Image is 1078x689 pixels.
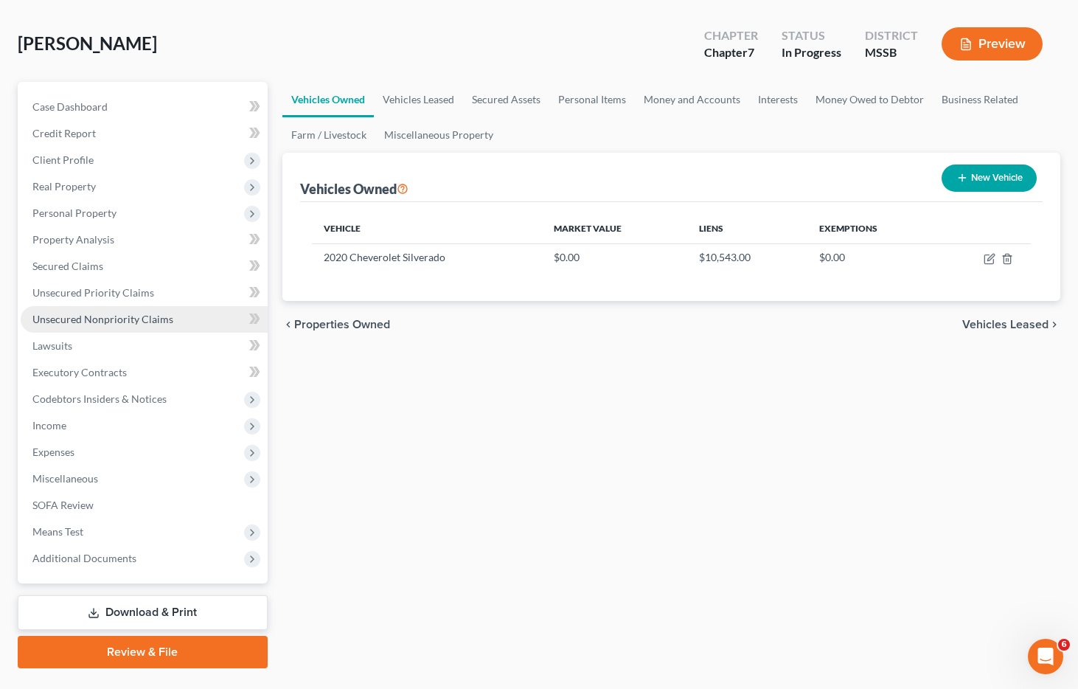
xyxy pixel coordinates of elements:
[32,207,117,219] span: Personal Property
[282,319,390,330] button: chevron_left Properties Owned
[32,100,108,113] span: Case Dashboard
[942,165,1037,192] button: New Vehicle
[807,82,933,117] a: Money Owed to Debtor
[542,243,687,271] td: $0.00
[21,94,268,120] a: Case Dashboard
[807,243,937,271] td: $0.00
[32,392,167,405] span: Codebtors Insiders & Notices
[807,214,937,243] th: Exemptions
[962,319,1049,330] span: Vehicles Leased
[32,127,96,139] span: Credit Report
[294,319,390,330] span: Properties Owned
[282,82,374,117] a: Vehicles Owned
[782,44,841,61] div: In Progress
[374,82,463,117] a: Vehicles Leased
[21,306,268,333] a: Unsecured Nonpriority Claims
[1049,319,1060,330] i: chevron_right
[704,27,758,44] div: Chapter
[18,636,268,668] a: Review & File
[463,82,549,117] a: Secured Assets
[21,226,268,253] a: Property Analysis
[21,359,268,386] a: Executory Contracts
[32,525,83,538] span: Means Test
[21,333,268,359] a: Lawsuits
[1058,639,1070,651] span: 6
[282,319,294,330] i: chevron_left
[865,44,918,61] div: MSSB
[962,319,1060,330] button: Vehicles Leased chevron_right
[18,595,268,630] a: Download & Print
[542,214,687,243] th: Market Value
[312,214,543,243] th: Vehicle
[312,243,543,271] td: 2020 Cheverolet Silverado
[549,82,635,117] a: Personal Items
[687,214,807,243] th: Liens
[32,446,74,458] span: Expenses
[32,472,98,485] span: Miscellaneous
[32,313,173,325] span: Unsecured Nonpriority Claims
[32,499,94,511] span: SOFA Review
[1028,639,1063,674] iframe: Intercom live chat
[375,117,502,153] a: Miscellaneous Property
[32,419,66,432] span: Income
[32,366,127,378] span: Executory Contracts
[21,120,268,147] a: Credit Report
[749,82,807,117] a: Interests
[32,233,114,246] span: Property Analysis
[942,27,1043,60] button: Preview
[748,45,754,59] span: 7
[32,153,94,166] span: Client Profile
[18,32,157,54] span: [PERSON_NAME]
[300,180,408,198] div: Vehicles Owned
[687,243,807,271] td: $10,543.00
[282,117,375,153] a: Farm / Livestock
[782,27,841,44] div: Status
[635,82,749,117] a: Money and Accounts
[32,180,96,193] span: Real Property
[704,44,758,61] div: Chapter
[933,82,1027,117] a: Business Related
[32,552,136,564] span: Additional Documents
[32,286,154,299] span: Unsecured Priority Claims
[21,492,268,519] a: SOFA Review
[865,27,918,44] div: District
[21,280,268,306] a: Unsecured Priority Claims
[32,339,72,352] span: Lawsuits
[32,260,103,272] span: Secured Claims
[21,253,268,280] a: Secured Claims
